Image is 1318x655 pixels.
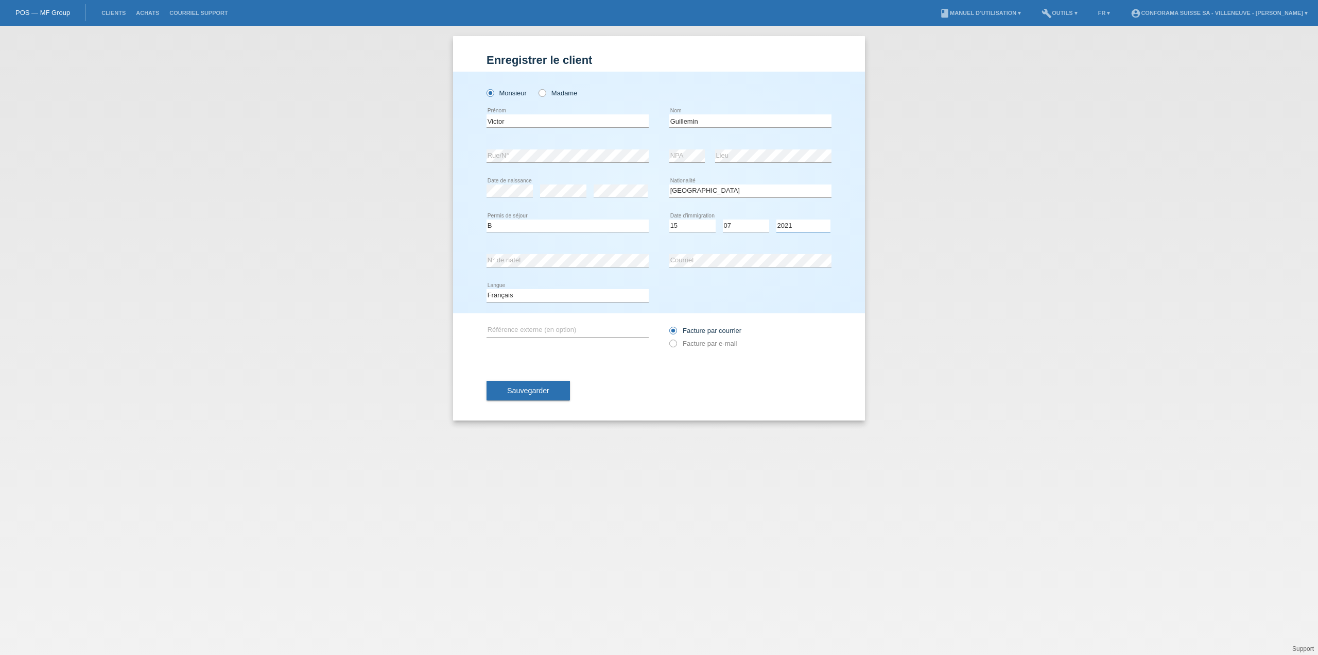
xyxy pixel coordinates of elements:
[1125,10,1313,16] a: account_circleConforama Suisse SA - Villeneuve - [PERSON_NAME] ▾
[1093,10,1116,16] a: FR ▾
[539,89,577,97] label: Madame
[96,10,131,16] a: Clients
[487,89,493,96] input: Monsieur
[507,387,549,395] span: Sauvegarder
[487,54,831,66] h1: Enregistrer le client
[1292,645,1314,652] a: Support
[669,340,737,347] label: Facture par e-mail
[1036,10,1082,16] a: buildOutils ▾
[164,10,233,16] a: Courriel Support
[940,8,950,19] i: book
[487,89,527,97] label: Monsieur
[934,10,1026,16] a: bookManuel d’utilisation ▾
[131,10,164,16] a: Achats
[1042,8,1052,19] i: build
[669,327,741,334] label: Facture par courrier
[487,381,570,400] button: Sauvegarder
[669,340,676,352] input: Facture par e-mail
[539,89,545,96] input: Madame
[15,9,70,16] a: POS — MF Group
[669,327,676,340] input: Facture par courrier
[1131,8,1141,19] i: account_circle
